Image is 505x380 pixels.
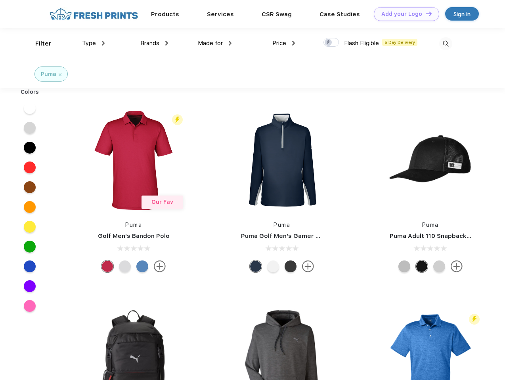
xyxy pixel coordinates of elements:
[398,260,410,272] div: Quarry with Brt Whit
[172,114,183,125] img: flash_active_toggle.svg
[165,41,168,46] img: dropdown.png
[101,260,113,272] div: Ski Patrol
[136,260,148,272] div: Lake Blue
[285,260,296,272] div: Puma Black
[15,88,45,96] div: Colors
[241,232,366,239] a: Puma Golf Men's Gamer Golf Quarter-Zip
[151,199,173,205] span: Our Fav
[433,260,445,272] div: Quarry Brt Whit
[469,314,480,325] img: flash_active_toggle.svg
[98,232,170,239] a: Golf Men's Bandon Polo
[302,260,314,272] img: more.svg
[229,108,335,213] img: func=resize&h=266
[198,40,223,47] span: Made for
[382,39,417,46] span: 5 Day Delivery
[41,70,56,78] div: Puma
[82,40,96,47] span: Type
[422,222,439,228] a: Puma
[445,7,479,21] a: Sign in
[344,40,379,47] span: Flash Eligible
[119,260,131,272] div: High Rise
[439,37,452,50] img: desktop_search.svg
[81,108,186,213] img: func=resize&h=266
[229,41,231,46] img: dropdown.png
[274,222,290,228] a: Puma
[59,73,61,76] img: filter_cancel.svg
[102,41,105,46] img: dropdown.png
[381,11,422,17] div: Add your Logo
[140,40,159,47] span: Brands
[262,11,292,18] a: CSR Swag
[378,108,483,213] img: func=resize&h=266
[154,260,166,272] img: more.svg
[250,260,262,272] div: Navy Blazer
[272,40,286,47] span: Price
[451,260,463,272] img: more.svg
[292,41,295,46] img: dropdown.png
[267,260,279,272] div: Bright White
[453,9,471,19] div: Sign in
[47,7,140,21] img: fo%20logo%202.webp
[151,11,179,18] a: Products
[416,260,428,272] div: Pma Blk with Pma Blk
[207,11,234,18] a: Services
[35,39,52,48] div: Filter
[125,222,142,228] a: Puma
[426,11,432,16] img: DT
